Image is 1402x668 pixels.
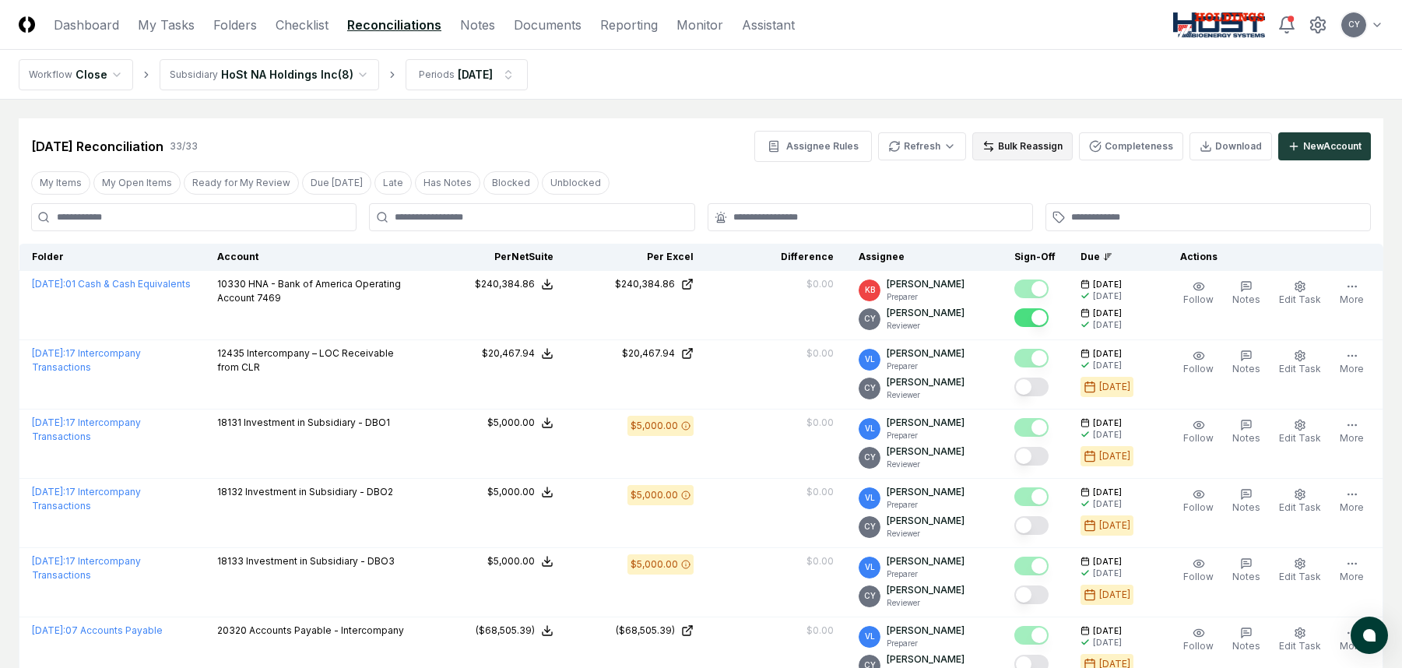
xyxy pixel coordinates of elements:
span: KB [865,284,875,296]
p: [PERSON_NAME] [887,652,965,666]
span: [DATE] : [32,486,65,497]
p: Preparer [887,499,965,511]
span: Follow [1183,432,1214,444]
span: Accounts Payable - Intercompany [249,624,404,636]
button: Mark complete [1014,516,1049,535]
p: [PERSON_NAME] [887,416,965,430]
div: $20,467.94 [482,346,535,360]
div: [DATE] [1093,290,1122,302]
th: Per Excel [566,244,706,271]
button: Due Today [302,171,371,195]
div: [DATE] [1093,568,1122,579]
span: [DATE] : [32,624,65,636]
button: Mark complete [1014,349,1049,367]
button: Notes [1229,346,1263,379]
nav: breadcrumb [19,59,528,90]
a: Notes [460,16,495,34]
button: My Open Items [93,171,181,195]
p: [PERSON_NAME] [887,583,965,597]
div: $20,467.94 [622,346,675,360]
button: Bulk Reassign [972,132,1073,160]
span: CY [1348,19,1360,30]
button: Mark complete [1014,378,1049,396]
p: [PERSON_NAME] [887,554,965,568]
div: [DATE] Reconciliation [31,137,163,156]
th: Per NetSuite [426,244,566,271]
p: Preparer [887,430,965,441]
span: 10330 [217,278,246,290]
span: Follow [1183,571,1214,582]
div: [DATE] [1093,429,1122,441]
div: $240,384.86 [475,277,535,291]
button: Mark complete [1014,557,1049,575]
button: $5,000.00 [487,485,553,499]
span: [DATE] [1093,556,1122,568]
a: My Tasks [138,16,195,34]
span: Notes [1232,640,1260,652]
p: Reviewer [887,389,965,401]
span: Investment in Subsidiary - DBO1 [244,417,390,428]
button: Assignee Rules [754,131,872,162]
div: [DATE] [1093,637,1122,649]
button: Follow [1180,416,1217,448]
button: Mark complete [1014,308,1049,327]
button: Edit Task [1276,416,1324,448]
button: $240,384.86 [475,277,553,291]
a: [DATE]:17 Intercompany Transactions [32,555,141,581]
button: Unblocked [542,171,610,195]
button: Download [1189,132,1272,160]
p: Reviewer [887,320,965,332]
button: Mark complete [1014,280,1049,298]
a: Reconciliations [347,16,441,34]
button: Follow [1180,277,1217,310]
a: [DATE]:01 Cash & Cash Equivalents [32,278,191,290]
button: $5,000.00 [487,554,553,568]
span: Investment in Subsidiary - DBO2 [245,486,393,497]
div: [DATE] [1099,519,1130,533]
button: Follow [1180,554,1217,587]
a: $240,384.86 [578,277,694,291]
p: [PERSON_NAME] [887,624,965,638]
span: HNA - Bank of America Operating Account 7469 [217,278,401,304]
button: Follow [1180,485,1217,518]
div: 33 / 33 [170,139,198,153]
p: [PERSON_NAME] [887,346,965,360]
span: [DATE] [1093,308,1122,319]
div: $0.00 [806,624,834,638]
div: $240,384.86 [615,277,675,291]
span: CY [864,452,876,463]
span: Edit Task [1279,294,1321,305]
span: [DATE] [1093,279,1122,290]
button: Notes [1229,416,1263,448]
img: Host NA Holdings logo [1173,12,1266,37]
button: Follow [1180,346,1217,379]
div: [DATE] [1099,449,1130,463]
span: Notes [1232,363,1260,374]
div: $0.00 [806,554,834,568]
span: [DATE] : [32,347,65,359]
div: Account [217,250,413,264]
button: More [1337,554,1367,587]
div: $0.00 [806,346,834,360]
button: Notes [1229,277,1263,310]
span: Notes [1232,571,1260,582]
button: Edit Task [1276,346,1324,379]
button: More [1337,416,1367,448]
div: $0.00 [806,416,834,430]
button: Has Notes [415,171,480,195]
button: Mark complete [1014,585,1049,604]
p: Reviewer [887,597,965,609]
p: [PERSON_NAME] [887,485,965,499]
p: Reviewer [887,528,965,540]
button: Completeness [1079,132,1183,160]
span: Follow [1183,294,1214,305]
div: [DATE] [1099,380,1130,394]
p: Preparer [887,360,965,372]
th: Folder [19,244,206,271]
button: CY [1340,11,1368,39]
button: Late [374,171,412,195]
span: Notes [1232,501,1260,513]
img: Logo [19,16,35,33]
span: [DATE] [1093,348,1122,360]
button: Mark complete [1014,626,1049,645]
